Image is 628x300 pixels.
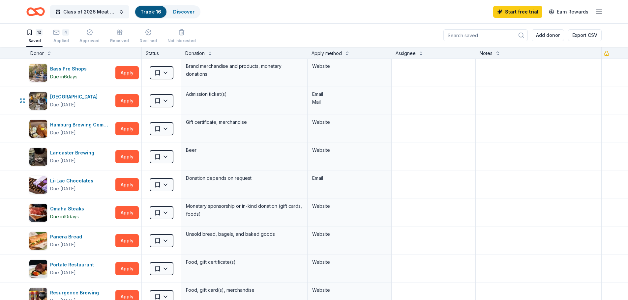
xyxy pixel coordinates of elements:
[29,92,113,110] button: Image for Buffalo Museum of Science[GEOGRAPHIC_DATA]Due [DATE]
[26,38,43,43] div: Saved
[26,4,45,19] a: Home
[36,29,43,36] div: 12
[140,9,161,14] a: Track· 16
[50,269,76,277] div: Due [DATE]
[185,49,205,57] div: Donation
[312,98,387,106] div: Mail
[50,241,76,249] div: Due [DATE]
[115,94,139,107] button: Apply
[50,65,89,73] div: Bass Pro Shops
[29,148,47,166] img: Image for Lancaster Brewing
[50,129,76,137] div: Due [DATE]
[50,73,77,81] div: Due in 6 days
[312,49,342,57] div: Apply method
[50,5,129,18] button: Class of 2026 Meat & Basket Raffle
[185,174,303,183] div: Donation depends on request
[50,233,85,241] div: Panera Bread
[568,29,602,41] button: Export CSV
[185,258,303,267] div: Food, gift certificate(s)
[79,26,100,47] button: Approved
[532,29,564,41] button: Add donor
[115,262,139,275] button: Apply
[185,146,303,155] div: Beer
[115,178,139,191] button: Apply
[50,121,113,129] div: Hamburg Brewing Company
[312,174,387,182] div: Email
[185,118,303,127] div: Gift certificate, merchandise
[50,261,97,269] div: Portale Restaurant
[545,6,592,18] a: Earn Rewards
[50,289,102,297] div: Resurgence Brewing
[173,9,194,14] a: Discover
[50,101,76,109] div: Due [DATE]
[79,38,100,43] div: Approved
[29,120,47,138] img: Image for Hamburg Brewing Company
[396,49,416,57] div: Assignee
[53,38,69,43] div: Applied
[30,49,44,57] div: Donor
[312,62,387,70] div: Website
[115,66,139,79] button: Apply
[50,205,87,213] div: Omaha Steaks
[29,204,47,222] img: Image for Omaha Steaks
[115,122,139,135] button: Apply
[50,177,96,185] div: Li-Lac Chocolates
[29,92,47,110] img: Image for Buffalo Museum of Science
[29,232,113,250] button: Image for Panera BreadPanera BreadDue [DATE]
[62,29,69,36] div: 4
[50,149,97,157] div: Lancaster Brewing
[115,234,139,247] button: Apply
[50,93,100,101] div: [GEOGRAPHIC_DATA]
[312,90,387,98] div: Email
[443,29,528,41] input: Search saved
[63,8,116,16] span: Class of 2026 Meat & Basket Raffle
[29,259,113,278] button: Image for Portale RestaurantPortale RestaurantDue [DATE]
[185,202,303,219] div: Monetary sponsorship or in-kind donation (gift cards, foods)
[142,47,181,59] div: Status
[493,6,542,18] a: Start free trial
[185,62,303,79] div: Brand merchandise and products, monetary donations
[29,176,113,194] button: Image for Li-Lac ChocolatesLi-Lac ChocolatesDue [DATE]
[480,49,493,57] div: Notes
[29,120,113,138] button: Image for Hamburg Brewing CompanyHamburg Brewing CompanyDue [DATE]
[312,286,387,294] div: Website
[29,204,113,222] button: Image for Omaha Steaks Omaha SteaksDue in10days
[185,90,303,99] div: Admission ticket(s)
[29,148,113,166] button: Image for Lancaster BrewingLancaster BrewingDue [DATE]
[135,5,200,18] button: Track· 16Discover
[312,146,387,154] div: Website
[29,64,113,82] button: Image for Bass Pro ShopsBass Pro ShopsDue in6days
[50,185,76,193] div: Due [DATE]
[139,38,157,43] div: Declined
[50,157,76,165] div: Due [DATE]
[29,260,47,278] img: Image for Portale Restaurant
[167,38,196,43] div: Not interested
[29,64,47,82] img: Image for Bass Pro Shops
[139,26,157,47] button: Declined
[110,38,129,43] div: Received
[115,150,139,163] button: Apply
[53,26,69,47] button: 4Applied
[312,118,387,126] div: Website
[312,202,387,210] div: Website
[110,26,129,47] button: Received
[185,230,303,239] div: Unsold bread, bagels, and baked goods
[50,213,79,221] div: Due in 10 days
[29,176,47,194] img: Image for Li-Lac Chocolates
[312,258,387,266] div: Website
[29,232,47,250] img: Image for Panera Bread
[185,286,303,295] div: Food, gift card(s), merchandise
[312,230,387,238] div: Website
[167,26,196,47] button: Not interested
[115,206,139,219] button: Apply
[26,26,43,47] button: 12Saved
